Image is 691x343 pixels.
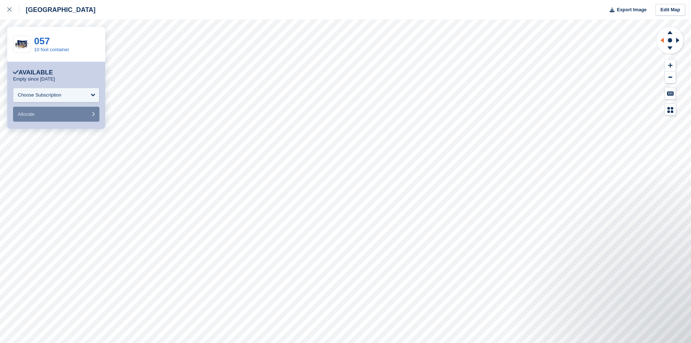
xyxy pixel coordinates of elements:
a: Edit Map [655,4,685,16]
div: Choose Subscription [18,91,61,99]
p: Empty since [DATE] [13,76,55,82]
button: Export Image [605,4,647,16]
div: [GEOGRAPHIC_DATA] [19,5,95,14]
div: Available [13,69,53,76]
a: 057 [34,36,50,46]
button: Map Legend [665,104,676,116]
button: Zoom Out [665,72,676,83]
span: Export Image [617,6,646,13]
button: Allocate [13,107,99,122]
img: 10-ft-container.jpg [13,38,30,51]
a: 10 foot container [34,47,69,52]
span: Allocate [18,111,34,117]
button: Zoom In [665,60,676,72]
button: Keyboard Shortcuts [665,87,676,99]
